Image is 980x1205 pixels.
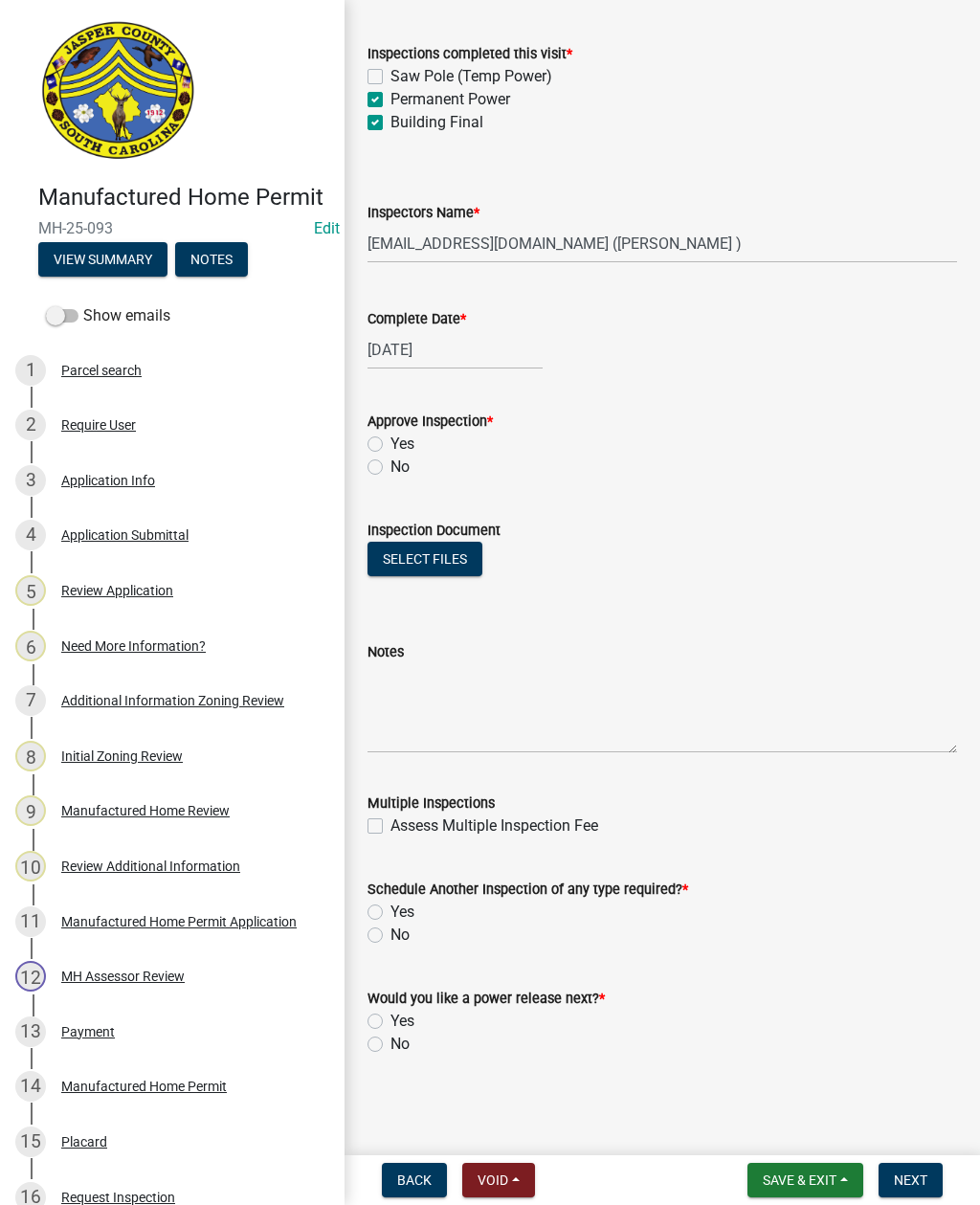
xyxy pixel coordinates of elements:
label: Notes [367,646,404,659]
span: Next [894,1172,927,1188]
div: 10 [15,851,46,881]
div: 1 [15,355,46,386]
div: Review Application [61,584,173,597]
div: 6 [15,631,46,661]
div: Require User [61,418,136,432]
img: Jasper County, South Carolina [38,20,198,164]
button: Select files [367,542,482,576]
label: No [390,924,410,947]
span: MH-25-093 [38,219,306,237]
div: 7 [15,685,46,716]
label: Approve Inspection [367,415,493,429]
div: Manufactured Home Permit [61,1080,227,1093]
div: Additional Information Zoning Review [61,694,284,707]
button: Void [462,1163,535,1197]
div: 14 [15,1071,46,1102]
div: 3 [15,465,46,496]
div: 2 [15,410,46,440]
label: Schedule Another Inspection of any type required? [367,883,688,897]
wm-modal-confirm: Summary [38,253,167,268]
div: 8 [15,741,46,771]
div: Placard [61,1135,107,1149]
wm-modal-confirm: Notes [175,253,248,268]
label: Saw Pole (Temp Power) [390,65,552,88]
div: Manufactured Home Permit Application [61,915,297,928]
button: Save & Exit [747,1163,863,1197]
label: Show emails [46,304,170,327]
div: Parcel search [61,364,142,377]
label: Multiple Inspections [367,797,495,811]
label: Assess Multiple Inspection Fee [390,814,598,837]
div: Initial Zoning Review [61,749,183,763]
div: Application Info [61,474,155,487]
label: Inspectors Name [367,207,479,220]
label: Yes [390,1010,414,1033]
label: Complete Date [367,313,466,326]
label: Inspection Document [367,524,501,538]
wm-modal-confirm: Edit Application Number [314,219,340,237]
button: Back [382,1163,447,1197]
div: Need More Information? [61,639,206,653]
div: 15 [15,1127,46,1157]
span: Save & Exit [763,1172,836,1188]
label: No [390,456,410,479]
label: Building Final [390,111,483,134]
div: Review Additional Information [61,859,240,873]
label: Inspections completed this visit [367,48,572,61]
div: 5 [15,575,46,606]
h4: Manufactured Home Permit [38,184,329,212]
div: 12 [15,961,46,992]
button: Next [879,1163,943,1197]
div: Manufactured Home Review [61,804,230,817]
div: 13 [15,1016,46,1047]
label: No [390,1033,410,1056]
span: Back [397,1172,432,1188]
div: MH Assessor Review [61,970,185,983]
div: Payment [61,1025,115,1038]
label: Yes [390,901,414,924]
div: 11 [15,906,46,937]
div: 4 [15,520,46,550]
a: Edit [314,219,340,237]
div: Request Inspection [61,1191,175,1204]
button: View Summary [38,242,167,277]
label: Yes [390,433,414,456]
div: 9 [15,795,46,826]
input: mm/dd/yyyy [367,330,543,369]
label: Permanent Power [390,88,510,111]
label: Would you like a power release next? [367,993,605,1006]
div: Application Submittal [61,528,189,542]
span: Void [478,1172,508,1188]
button: Notes [175,242,248,277]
